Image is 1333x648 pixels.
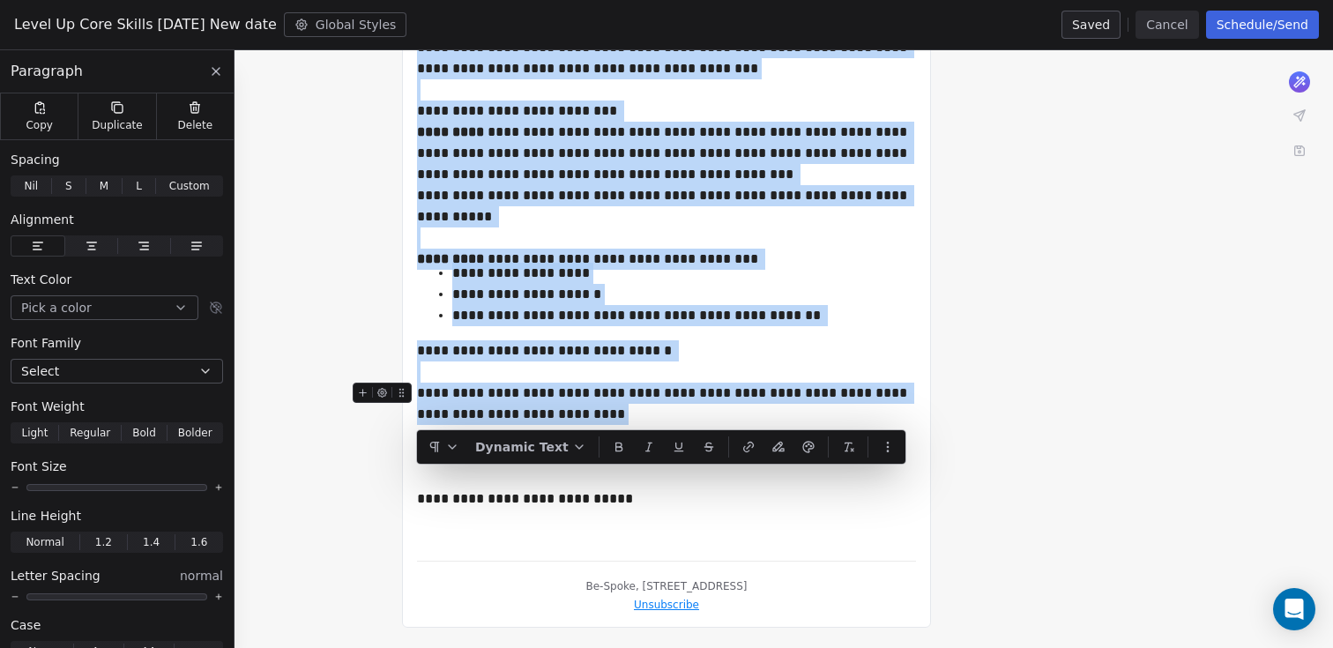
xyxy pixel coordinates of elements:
[11,211,74,228] span: Alignment
[136,178,142,194] span: L
[24,178,38,194] span: Nil
[11,507,81,525] span: Line Height
[1206,11,1319,39] button: Schedule/Send
[26,118,53,132] span: Copy
[11,334,81,352] span: Font Family
[11,271,71,288] span: Text Color
[468,434,593,460] button: Dynamic Text
[11,61,83,82] span: Paragraph
[11,295,198,320] button: Pick a color
[180,567,223,585] span: normal
[11,616,41,634] span: Case
[11,151,60,168] span: Spacing
[178,118,213,132] span: Delete
[11,567,101,585] span: Letter Spacing
[1061,11,1121,39] button: Saved
[100,178,108,194] span: M
[143,534,160,550] span: 1.4
[284,12,407,37] button: Global Styles
[169,178,210,194] span: Custom
[14,14,277,35] span: Level Up Core Skills [DATE] New date
[95,534,112,550] span: 1.2
[1136,11,1198,39] button: Cancel
[21,362,59,380] span: Select
[11,398,85,415] span: Font Weight
[70,425,110,441] span: Regular
[178,425,212,441] span: Bolder
[92,118,142,132] span: Duplicate
[132,425,156,441] span: Bold
[65,178,72,194] span: S
[1273,588,1315,630] div: Open Intercom Messenger
[190,534,207,550] span: 1.6
[11,458,67,475] span: Font Size
[21,425,48,441] span: Light
[26,534,63,550] span: Normal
